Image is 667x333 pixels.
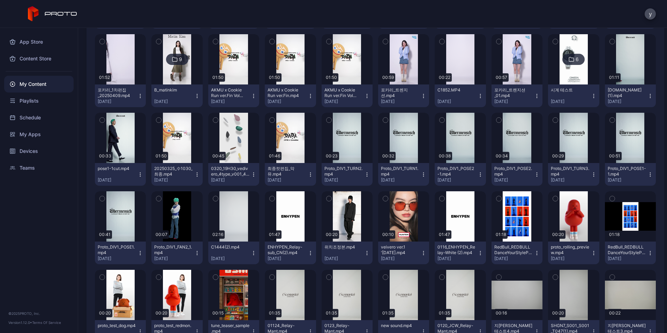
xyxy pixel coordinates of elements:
button: Proto_DIV1_TURN1.mp4[DATE] [378,163,429,186]
a: App Store [4,34,74,50]
button: AKMU x Cookie Run ver.Fin Vol Filter[DATE] [322,84,373,107]
div: [DATE] [551,256,591,261]
div: AKMU x Cookie Run ver.Fin Vol Level [211,87,249,98]
div: Proto_DIV1_FAN2_1.mp4 [154,244,193,256]
button: Proto_DIV1_POSE1-1.mp4[DATE] [605,163,656,186]
a: Playlists [4,92,74,109]
button: AKMU x Cookie Run ver.Fin Vol Level[DATE] [208,84,259,107]
div: 6 [576,56,579,62]
div: Proto_DIV1_TURN1.mp4 [381,166,419,177]
div: [DATE] [268,99,307,104]
div: RedBull_REDBULLDanceYourStylePart3_1080p.mp4 [608,244,646,256]
div: Proto_DIV1_TURN3.mp4 [551,166,589,177]
div: [DATE] [211,256,251,261]
button: 20250325_수1030_최종.mp4[DATE] [151,163,202,186]
button: veivero ver.1 '[DATE].mp4[DATE] [378,242,429,264]
div: 포카리_1차편집_20250409.mp4 [98,87,136,98]
div: [DATE] [154,256,194,261]
div: new sound.mp4 [381,323,419,328]
div: [DATE] [437,177,477,183]
div: 포카리_트렌지션.mp4 [381,87,419,98]
div: [DATE] [608,177,647,183]
div: [DATE] [324,99,364,104]
button: C1852.MP4[DATE] [435,84,486,107]
div: RedBull_REDBULLDanceYourStylePart3_1080p rev.mp4 [494,244,533,256]
a: My Content [4,76,74,92]
button: RedBull_REDBULLDanceYourStylePart3_1080p.mp4[DATE] [605,242,656,264]
div: pose1-1cut.mp4 [98,166,136,171]
div: [DATE] [381,99,421,104]
div: ENHYPEN_Relay-sub_CN(2).mp4 [268,244,306,256]
div: [DATE] [154,99,194,104]
div: 0320_19H30_vedivero_4type_v001_4k.mp4 [211,166,249,177]
div: proto_rolling_preview.mp4 [551,244,589,256]
button: 포카리_트렌지션_01.mp4[DATE] [492,84,542,107]
button: pose1-1cut.mp4[DATE] [95,163,146,186]
div: [DATE] [211,99,251,104]
div: C1852.MP4 [437,87,476,93]
a: Teams [4,160,74,176]
div: 최종컷편집_악뮤.mp4 [268,166,306,177]
a: Content Store [4,50,74,67]
button: y [645,8,656,20]
div: [DATE] [324,177,364,183]
div: Proto_DIV1_POSE1.mp4 [98,244,136,256]
a: Devices [4,143,74,160]
div: Proto_DIV1_POSE1-1.mp4 [608,166,646,177]
div: AKMU x Cookie Run ver.Fin Vol Filter [324,87,363,98]
div: Proto_DIV1_POSE2.mp4 [494,166,533,177]
button: 위치조정본.mp4[DATE] [322,242,373,264]
div: 20250325_수1030_최종.mp4 [154,166,193,177]
button: 시계 테스트[DATE] [548,84,599,107]
button: 0116_ENHYPEN_Relay-White (2).mp4[DATE] [435,242,486,264]
a: My Apps [4,126,74,143]
button: 포카리_트렌지션.mp4[DATE] [378,84,429,107]
div: [DATE] [437,99,477,104]
div: 위치조정본.mp4 [324,244,363,250]
button: 0320_19H30_vedivero_4type_v001_4k.mp4[DATE] [208,163,259,186]
div: C1444(2).mp4 [211,244,249,250]
button: B_matinkim[DATE] [151,84,202,107]
div: 시계 테스트 [551,87,589,93]
div: [DATE] [154,177,194,183]
button: Proto_DIV1_TURN3.mp4[DATE] [548,163,599,186]
button: 포카리_1차편집_20250409.mp4[DATE] [95,84,146,107]
div: [DATE] [608,256,647,261]
div: 포카리_트렌지션_01.mp4 [494,87,533,98]
div: © 2025 PROTO, Inc. [8,311,69,316]
div: GD.vip(1).mp4 [608,87,646,98]
button: [DOMAIN_NAME](1).mp4[DATE] [605,84,656,107]
div: AKMU x Cookie Run ver.Fin.mp4 [268,87,306,98]
div: [DATE] [211,177,251,183]
a: Terms Of Service [32,320,61,325]
button: RedBull_REDBULLDanceYourStylePart3_1080p rev.mp4[DATE] [492,242,542,264]
span: Version 1.12.0 • [8,320,32,325]
div: proto_test_dog.mp4 [98,323,136,328]
div: [DATE] [98,256,137,261]
button: AKMU x Cookie Run ver.Fin.mp4[DATE] [265,84,316,107]
div: [DATE] [324,256,364,261]
div: [DATE] [494,177,534,183]
button: Proto_DIV1_TURN2.mp4[DATE] [322,163,373,186]
button: proto_rolling_preview.mp4[DATE] [548,242,599,264]
div: [DATE] [98,177,137,183]
div: [DATE] [437,256,477,261]
button: ENHYPEN_Relay-sub_CN(2).mp4[DATE] [265,242,316,264]
div: [DATE] [381,256,421,261]
div: [DATE] [268,256,307,261]
button: Proto_DIV1_POSE2-1.mp4[DATE] [435,163,486,186]
div: [DATE] [268,177,307,183]
div: [DATE] [551,99,591,104]
div: [DATE] [551,177,591,183]
div: Proto_DIV1_TURN2.mp4 [324,166,363,177]
button: Proto_DIV1_POSE1.mp4[DATE] [95,242,146,264]
div: B_matinkim [154,87,193,93]
div: [DATE] [98,99,137,104]
div: [DATE] [608,99,647,104]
